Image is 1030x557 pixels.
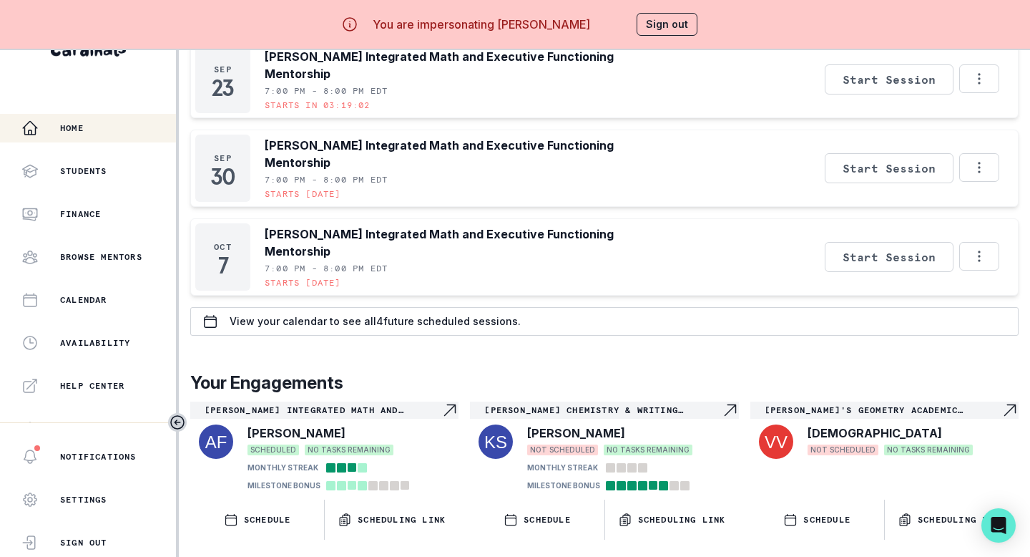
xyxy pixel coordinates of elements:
[205,405,441,416] p: [PERSON_NAME] Integrated Math and Executive Functioning Mentorship
[825,64,953,95] button: Start Session
[265,174,388,185] p: 7:00 PM - 8:00 PM EDT
[212,81,234,95] p: 23
[808,425,942,442] p: [DEMOGRAPHIC_DATA]
[247,445,299,455] span: SCHEDULED
[190,402,458,494] a: [PERSON_NAME] Integrated Math and Executive Functioning MentorshipNavigate to engagement page[PER...
[214,152,232,164] p: Sep
[230,316,521,327] p: View your calendar to see all 4 future scheduled sessions.
[959,153,999,182] button: Options
[604,445,692,455] span: NO TASKS REMAINING
[60,122,84,134] p: Home
[214,64,232,75] p: Sep
[265,263,388,274] p: 7:00 PM - 8:00 PM EDT
[722,402,739,419] svg: Navigate to engagement page
[884,445,973,455] span: NO TASKS REMAINING
[60,251,142,263] p: Browse Mentors
[637,13,697,36] button: Sign out
[190,500,324,540] button: SCHEDULE
[959,64,999,93] button: Options
[199,425,233,459] img: svg
[527,480,600,491] p: MILESTONE BONUS
[885,500,1019,540] button: Scheduling Link
[527,462,598,473] p: MONTHLY STREAK
[60,294,107,306] p: Calendar
[60,208,101,220] p: Finance
[1001,402,1019,419] svg: Navigate to engagement page
[527,445,598,455] span: NOT SCHEDULED
[484,405,721,416] p: [PERSON_NAME] Chemistry & Writing Academic Mentorship
[373,16,590,33] p: You are impersonating [PERSON_NAME]
[210,170,235,184] p: 30
[214,241,232,253] p: Oct
[750,402,1019,462] a: [PERSON_NAME]'s Geometry Academic MentorshipNavigate to engagement page[DEMOGRAPHIC_DATA]NOT SCHE...
[265,137,677,171] p: [PERSON_NAME] Integrated Math and Executive Functioning Mentorship
[60,337,130,349] p: Availability
[527,425,625,442] p: [PERSON_NAME]
[265,48,677,82] p: [PERSON_NAME] Integrated Math and Executive Functioning Mentorship
[247,462,318,473] p: MONTHLY STREAK
[479,425,513,459] img: svg
[265,226,677,260] p: [PERSON_NAME] Integrated Math and Executive Functioning Mentorship
[470,402,738,494] a: [PERSON_NAME] Chemistry & Writing Academic MentorshipNavigate to engagement page[PERSON_NAME]NOT ...
[265,188,341,200] p: Starts [DATE]
[265,277,341,289] p: Starts [DATE]
[918,514,1006,525] p: Scheduling Link
[959,242,999,271] button: Options
[265,100,371,111] p: Starts in 03:19:02
[60,451,137,462] p: Notifications
[825,153,953,183] button: Start Session
[803,514,850,525] p: SCHEDULE
[60,165,107,177] p: Students
[168,413,187,432] button: Toggle sidebar
[825,242,953,272] button: Start Session
[265,85,388,97] p: 7:00 PM - 8:00 PM EDT
[305,445,393,455] span: NO TASKS REMAINING
[765,405,1001,416] p: [PERSON_NAME]'s Geometry Academic Mentorship
[218,258,228,273] p: 7
[247,425,345,442] p: [PERSON_NAME]
[981,508,1016,543] div: Open Intercom Messenger
[190,370,1019,396] p: Your Engagements
[759,425,793,459] img: svg
[441,402,458,419] svg: Navigate to engagement page
[60,380,124,392] p: Help Center
[750,500,884,540] button: SCHEDULE
[808,445,878,455] span: NOT SCHEDULED
[60,494,107,505] p: Settings
[60,537,107,548] p: Sign Out
[247,480,320,491] p: MILESTONE BONUS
